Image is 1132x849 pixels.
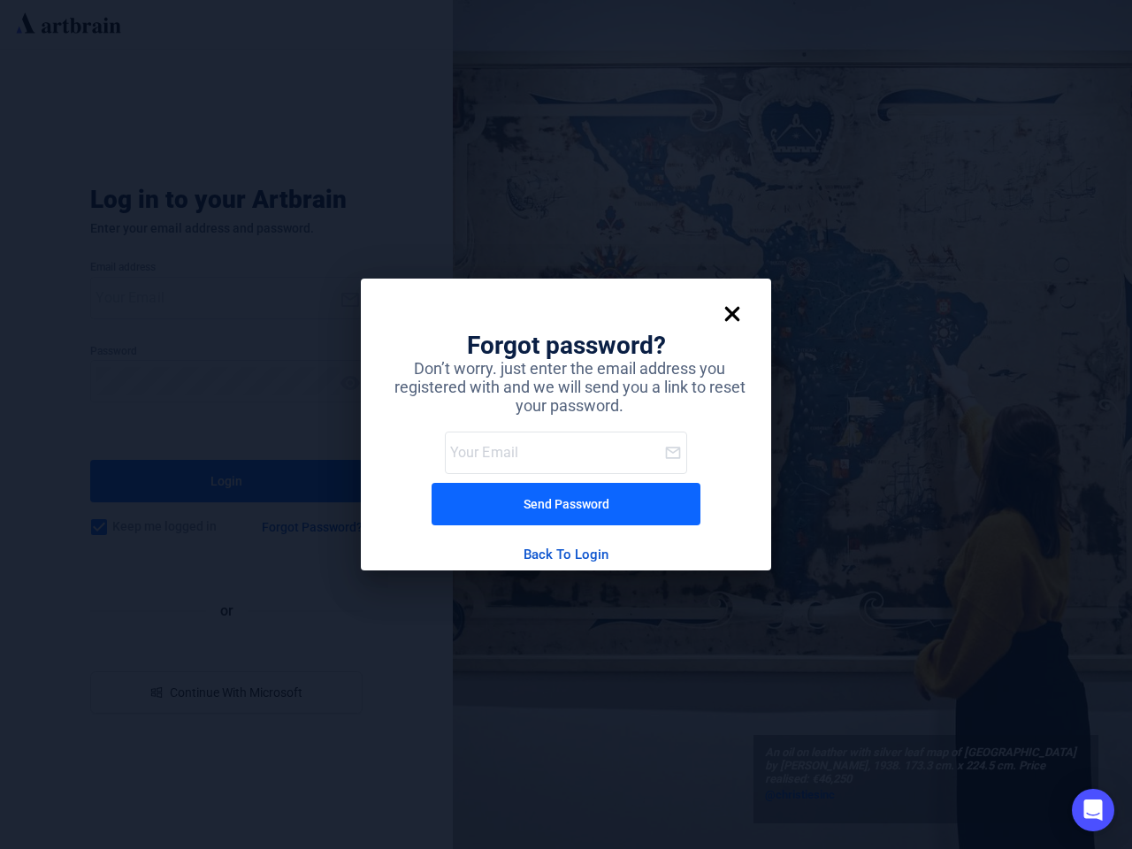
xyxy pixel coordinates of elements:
[450,439,665,467] input: Your Email
[382,547,750,562] div: Back To Login
[1072,789,1114,831] div: Open Intercom Messenger
[382,360,757,416] div: Don’t worry. just enter the email address you registered with and we will send you a link to rese...
[524,490,609,518] div: Send Password
[432,483,700,525] button: Send Password
[382,332,750,360] div: Forgot password?
[715,296,750,332] img: cross.svg
[664,444,682,462] img: email.svg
